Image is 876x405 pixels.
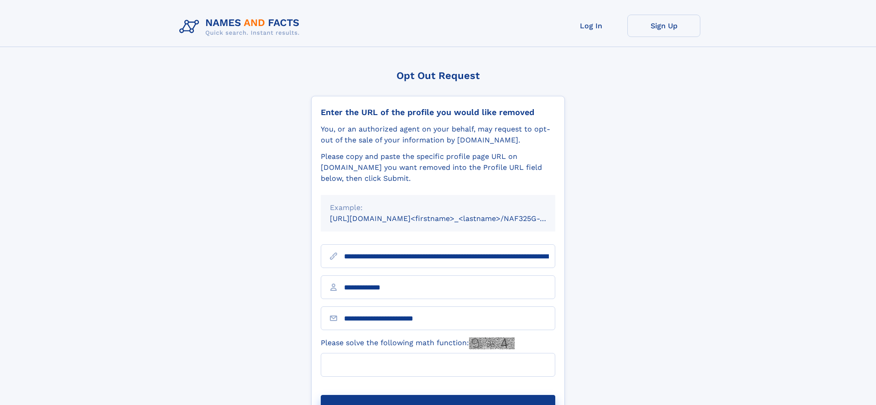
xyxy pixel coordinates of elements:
div: You, or an authorized agent on your behalf, may request to opt-out of the sale of your informatio... [321,124,555,146]
a: Log In [554,15,627,37]
div: Please copy and paste the specific profile page URL on [DOMAIN_NAME] you want removed into the Pr... [321,151,555,184]
div: Example: [330,202,546,213]
label: Please solve the following math function: [321,337,515,349]
div: Opt Out Request [311,70,565,81]
img: Logo Names and Facts [176,15,307,39]
small: [URL][DOMAIN_NAME]<firstname>_<lastname>/NAF325G-xxxxxxxx [330,214,573,223]
a: Sign Up [627,15,700,37]
div: Enter the URL of the profile you would like removed [321,107,555,117]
